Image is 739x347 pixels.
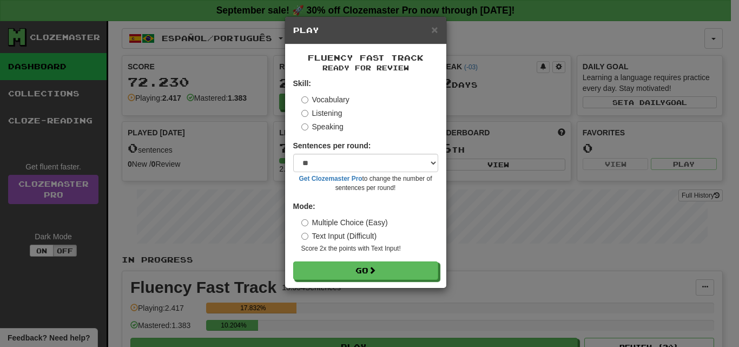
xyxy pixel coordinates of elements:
[308,53,424,62] span: Fluency Fast Track
[431,24,438,35] button: Close
[293,140,371,151] label: Sentences per round:
[301,96,308,103] input: Vocabulary
[293,261,438,280] button: Go
[301,231,377,241] label: Text Input (Difficult)
[293,202,315,211] strong: Mode:
[293,79,311,88] strong: Skill:
[301,244,438,253] small: Score 2x the points with Text Input !
[301,219,308,226] input: Multiple Choice (Easy)
[293,174,438,193] small: to change the number of sentences per round!
[431,23,438,36] span: ×
[301,108,342,119] label: Listening
[301,233,308,240] input: Text Input (Difficult)
[301,123,308,130] input: Speaking
[293,63,438,73] small: Ready for Review
[299,175,362,182] a: Get Clozemaster Pro
[301,217,388,228] label: Multiple Choice (Easy)
[301,94,349,105] label: Vocabulary
[301,121,344,132] label: Speaking
[293,25,438,36] h5: Play
[301,110,308,117] input: Listening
